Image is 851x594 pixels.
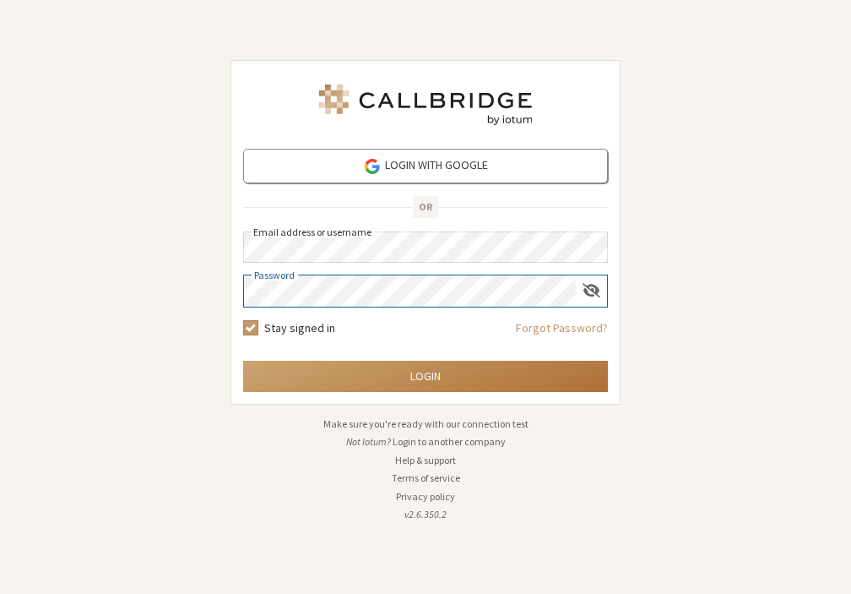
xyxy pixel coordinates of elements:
div: Show password [576,275,607,305]
img: google-icon.png [363,157,382,176]
img: Iotum [316,84,535,125]
span: OR [413,196,438,218]
input: Password [244,275,576,307]
a: Login with Google [243,149,608,183]
a: Terms of service [392,471,460,484]
li: Not Iotum? [230,434,621,450]
a: Help & support [395,454,456,466]
a: Forgot Password? [516,319,608,349]
a: Privacy policy [396,490,455,503]
button: Login [243,361,608,392]
button: Login to another company [393,434,506,450]
label: Stay signed in [264,319,335,337]
li: v2.6.350.2 [230,507,621,522]
input: Email address or username [243,232,608,263]
a: Make sure you're ready with our connection test [323,417,528,430]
